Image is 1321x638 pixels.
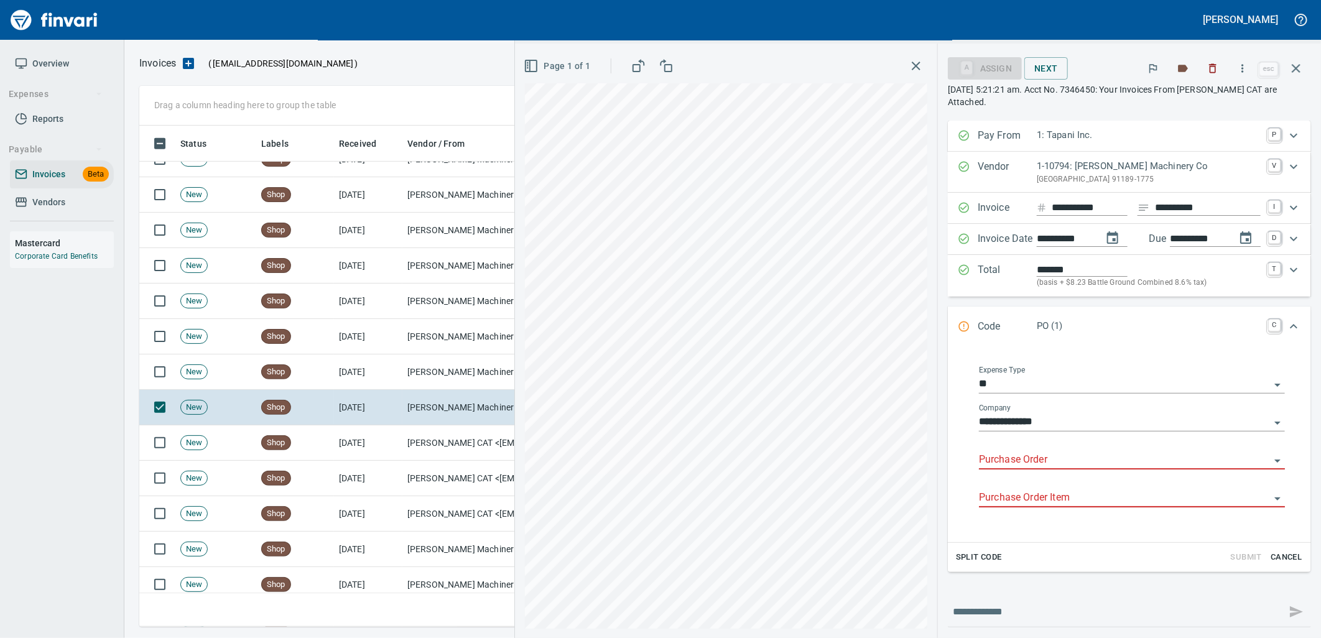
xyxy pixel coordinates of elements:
[1037,277,1261,289] p: (basis + $8.23 Battle Ground Combined 8.6% tax)
[1037,159,1261,173] p: 1-10794: [PERSON_NAME] Machinery Co
[1139,55,1167,82] button: Flag
[262,260,290,272] span: Shop
[978,319,1037,335] p: Code
[201,57,358,70] p: ( )
[1037,173,1261,186] p: [GEOGRAPHIC_DATA] 91189-1775
[180,136,206,151] span: Status
[15,252,98,261] a: Corporate Card Benefits
[211,57,355,70] span: [EMAIL_ADDRESS][DOMAIN_NAME]
[1024,57,1068,80] button: Next
[154,99,336,111] p: Drag a column heading here to group the table
[1037,200,1047,215] svg: Invoice number
[402,354,527,390] td: [PERSON_NAME] Machinery Co (1-10794)
[1268,262,1281,275] a: T
[339,136,376,151] span: Received
[181,295,207,307] span: New
[978,200,1037,216] p: Invoice
[262,473,290,484] span: Shop
[334,390,402,425] td: [DATE]
[7,5,101,35] a: Finvari
[10,160,114,188] a: InvoicesBeta
[1034,61,1058,76] span: Next
[10,188,114,216] a: Vendors
[9,86,103,102] span: Expenses
[948,121,1311,152] div: Expand
[181,543,207,555] span: New
[9,142,103,157] span: Payable
[181,224,207,236] span: New
[262,579,290,591] span: Shop
[262,366,290,378] span: Shop
[979,367,1025,374] label: Expense Type
[402,461,527,496] td: [PERSON_NAME] CAT <[EMAIL_ADDRESS][DOMAIN_NAME]>
[1259,62,1278,76] a: esc
[1169,55,1197,82] button: Labels
[1268,159,1281,172] a: V
[948,193,1311,224] div: Expand
[978,128,1037,144] p: Pay From
[32,195,65,210] span: Vendors
[1138,201,1150,214] svg: Invoice description
[1149,231,1208,246] p: Due
[262,295,290,307] span: Shop
[948,255,1311,297] div: Expand
[978,231,1037,247] p: Invoice Date
[262,189,290,201] span: Shop
[402,567,527,603] td: [PERSON_NAME] Machinery Inc (1-10774)
[956,550,1002,565] span: Split Code
[334,177,402,213] td: [DATE]
[180,136,223,151] span: Status
[1266,548,1306,567] button: Cancel
[334,354,402,390] td: [DATE]
[181,437,207,449] span: New
[83,167,109,182] span: Beta
[32,111,63,127] span: Reports
[181,508,207,520] span: New
[262,543,290,555] span: Shop
[4,83,108,106] button: Expenses
[948,62,1022,73] div: Assign
[1231,223,1261,253] button: change due date
[521,55,595,78] button: Page 1 of 1
[1281,597,1311,627] span: This records your message into the invoice and notifies anyone mentioned
[262,508,290,520] span: Shop
[1268,319,1281,331] a: C
[402,177,527,213] td: [PERSON_NAME] Machinery Co (1-10794)
[262,224,290,236] span: Shop
[978,159,1037,185] p: Vendor
[181,331,207,343] span: New
[1229,55,1256,82] button: More
[1269,490,1286,507] button: Open
[1269,452,1286,469] button: Open
[334,532,402,567] td: [DATE]
[402,213,527,248] td: [PERSON_NAME] Machinery Co (1-10794)
[139,56,176,71] p: Invoices
[1098,223,1128,253] button: change date
[402,390,527,425] td: [PERSON_NAME] Machinery Co (1-10794)
[334,496,402,532] td: [DATE]
[334,248,402,284] td: [DATE]
[948,348,1311,572] div: Expand
[15,236,114,250] h6: Mastercard
[402,248,527,284] td: [PERSON_NAME] Machinery Co (1-10794)
[181,260,207,272] span: New
[1269,414,1286,432] button: Open
[262,331,290,343] span: Shop
[139,56,176,71] nav: breadcrumb
[261,136,289,151] span: Labels
[32,167,65,182] span: Invoices
[1037,319,1261,333] p: PO (1)
[1268,200,1281,213] a: I
[979,405,1011,412] label: Company
[1037,128,1261,142] p: 1: Tapani Inc.
[1268,231,1281,244] a: D
[1268,128,1281,141] a: P
[334,213,402,248] td: [DATE]
[948,224,1311,255] div: Expand
[181,366,207,378] span: New
[402,284,527,319] td: [PERSON_NAME] Machinery Co (1-10794)
[978,262,1037,289] p: Total
[10,105,114,133] a: Reports
[1200,10,1281,29] button: [PERSON_NAME]
[1269,376,1286,394] button: Open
